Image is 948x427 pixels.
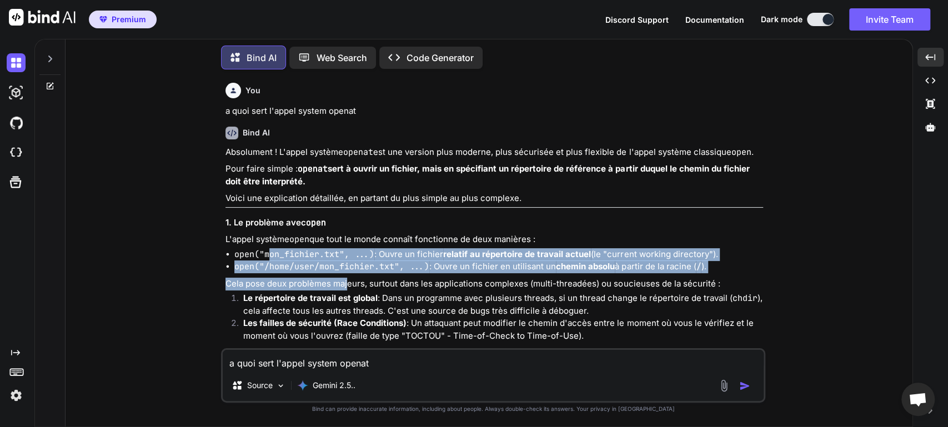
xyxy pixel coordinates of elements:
[245,85,260,96] h6: You
[685,14,744,26] button: Documentation
[901,383,935,416] div: Ouvrir le chat
[556,261,615,272] strong: chemin absolu
[7,83,26,102] img: darkAi-studio
[221,405,765,413] p: Bind can provide inaccurate information, including about people. Always double-check its answers....
[89,11,157,28] button: premiumPremium
[225,233,763,246] p: L'appel système que tout le monde connaît fonctionne de deux manières :
[685,15,744,24] span: Documentation
[7,113,26,132] img: githubDark
[243,318,407,328] strong: Les failles de sécurité (Race Conditions)
[443,249,591,259] strong: relatif au répertoire de travail actuel
[276,381,285,390] img: Pick Models
[9,9,76,26] img: Bind AI
[696,261,701,272] code: /
[99,16,107,23] img: premium
[289,234,309,245] code: open
[234,249,374,260] code: open("mon_fichier.txt", ...)
[234,248,763,261] li: : Ouvre un fichier (le "current working directory").
[739,380,750,391] img: icon
[234,317,763,342] li: : Un attaquant peut modifier le chemin d'accès entre le moment où vous le vérifiez et le moment o...
[247,51,277,64] p: Bind AI
[718,379,730,392] img: attachment
[225,278,763,290] p: Cela pose deux problèmes majeurs, surtout dans les applications complexes (multi-threadées) ou so...
[225,105,763,118] p: a quoi sert l'appel system openat
[732,293,757,304] code: chdir
[849,8,930,31] button: Invite Team
[234,260,763,273] li: : Ouvre un fichier en utilisant un à partir de la racine ( ).
[225,146,763,159] p: Absolument ! L'appel système est une version plus moderne, plus sécurisée et plus flexible de l'a...
[343,147,373,158] code: openat
[731,147,751,158] code: open
[225,217,763,229] h3: 1. Le problème avec
[605,14,669,26] button: Discord Support
[225,163,751,187] strong: sert à ouvrir un fichier, mais en spécifiant un répertoire de référence à partir duquel le chemin...
[297,380,308,391] img: Gemini 2.5 Pro
[234,261,429,272] code: open("/home/user/mon_fichier.txt", ...)
[243,127,270,138] h6: Bind AI
[761,14,802,25] span: Dark mode
[247,380,273,391] p: Source
[298,163,328,174] code: openat
[605,15,669,24] span: Discord Support
[243,293,378,303] strong: Le répertoire de travail est global
[7,53,26,72] img: darkChat
[112,14,146,25] span: Premium
[225,192,763,205] p: Voici une explication détaillée, en partant du plus simple au plus complexe.
[407,51,474,64] p: Code Generator
[317,51,367,64] p: Web Search
[7,386,26,405] img: settings
[234,292,763,317] li: : Dans un programme avec plusieurs threads, si un thread change le répertoire de travail ( ), cel...
[7,143,26,162] img: cloudideIcon
[225,163,763,188] p: Pour faire simple :
[313,380,355,391] p: Gemini 2.5..
[306,217,326,228] code: open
